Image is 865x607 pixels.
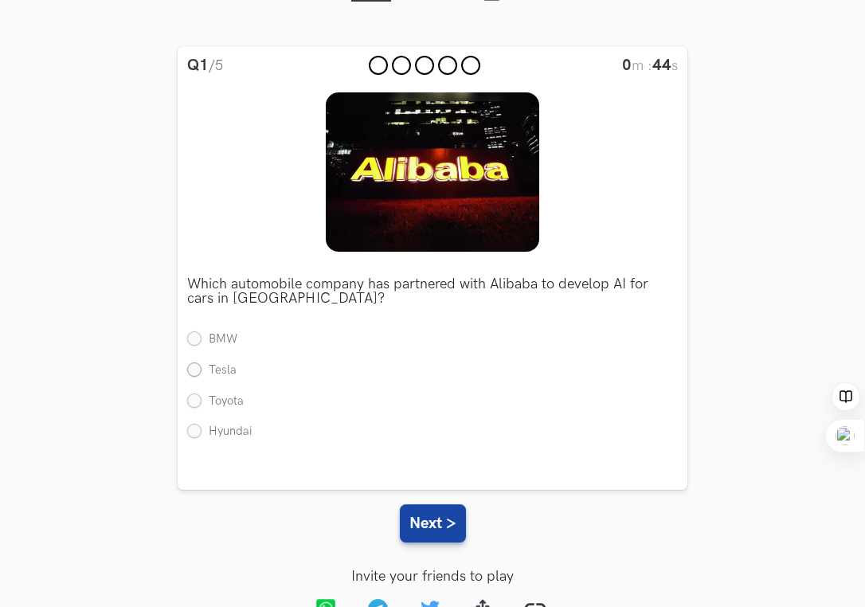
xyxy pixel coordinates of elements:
button: Next > [400,504,466,542]
p: Which automobile company has partnered with Alibaba to develop AI for cars in [GEOGRAPHIC_DATA]? [187,277,678,306]
strong: 0 [622,56,632,75]
img: Image description [326,92,539,252]
label: BMW [187,331,237,348]
span: m : s [622,57,678,74]
p: Invite your friends to play [25,568,840,585]
label: Hyundai [187,424,252,441]
strong: 44 [652,56,671,75]
li: /5 [187,56,223,84]
strong: Q1 [187,56,209,75]
label: Tesla [187,362,237,379]
label: Toyota [187,394,244,410]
